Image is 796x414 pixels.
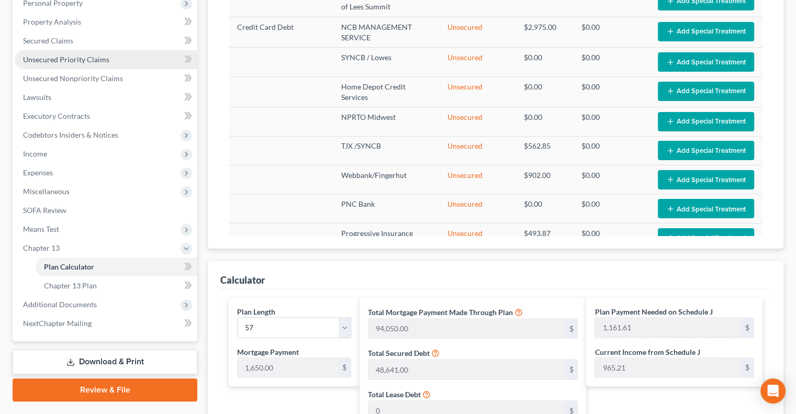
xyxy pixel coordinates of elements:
[515,136,573,165] td: $562.85
[23,187,70,196] span: Miscellaneous
[658,112,754,131] button: Add Special Treatment
[13,350,197,374] a: Download & Print
[515,194,573,223] td: $0.00
[333,165,439,194] td: Webbank/Fingerhut
[515,76,573,107] td: $0.00
[439,136,515,165] td: Unsecured
[333,223,439,252] td: Progressive Insurance
[573,223,649,252] td: $0.00
[23,74,123,83] span: Unsecured Nonpriority Claims
[658,199,754,218] button: Add Special Treatment
[44,262,94,271] span: Plan Calculator
[573,48,649,76] td: $0.00
[368,307,513,318] label: Total Mortgage Payment Made Through Plan
[23,206,66,215] span: SOFA Review
[333,136,439,165] td: TJX /SYNCB
[658,82,754,101] button: Add Special Treatment
[333,48,439,76] td: SYNCB / Lowes
[15,69,197,88] a: Unsecured Nonpriority Claims
[368,360,565,379] input: 0.00
[658,228,754,248] button: Add Special Treatment
[333,17,439,48] td: NCB MANAGEMENT SERVICE
[515,223,573,252] td: $493.87
[573,136,649,165] td: $0.00
[23,300,97,309] span: Additional Documents
[23,17,81,26] span: Property Analysis
[15,31,197,50] a: Secured Claims
[565,319,577,339] div: $
[237,346,299,357] label: Mortgage Payment
[13,378,197,401] a: Review & File
[333,107,439,136] td: NPRTO Midwest
[439,194,515,223] td: Unsecured
[23,319,92,328] span: NextChapter Mailing
[333,194,439,223] td: PNC Bank
[741,358,754,378] div: $
[23,36,73,45] span: Secured Claims
[573,76,649,107] td: $0.00
[23,225,59,233] span: Means Test
[23,243,60,252] span: Chapter 13
[36,276,197,295] a: Chapter 13 Plan
[658,170,754,189] button: Add Special Treatment
[515,107,573,136] td: $0.00
[515,48,573,76] td: $0.00
[23,55,109,64] span: Unsecured Priority Claims
[36,258,197,276] a: Plan Calculator
[338,358,351,378] div: $
[439,48,515,76] td: Unsecured
[741,318,754,338] div: $
[515,165,573,194] td: $902.00
[439,107,515,136] td: Unsecured
[595,318,741,338] input: 0.00
[595,346,700,357] label: Current Income from Schedule J
[439,223,515,252] td: Unsecured
[595,358,741,378] input: 0.00
[23,149,47,158] span: Income
[23,130,118,139] span: Codebtors Insiders & Notices
[439,165,515,194] td: Unsecured
[15,201,197,220] a: SOFA Review
[15,88,197,107] a: Lawsuits
[595,306,712,317] label: Plan Payment Needed on Schedule J
[23,111,90,120] span: Executory Contracts
[229,17,332,48] td: Credit Card Debt
[237,306,275,317] label: Plan Length
[15,314,197,333] a: NextChapter Mailing
[658,141,754,160] button: Add Special Treatment
[23,93,51,102] span: Lawsuits
[220,274,265,286] div: Calculator
[573,194,649,223] td: $0.00
[368,319,565,339] input: 0.00
[515,17,573,48] td: $2,975.00
[573,165,649,194] td: $0.00
[368,389,421,400] label: Total Lease Debt
[15,50,197,69] a: Unsecured Priority Claims
[439,76,515,107] td: Unsecured
[658,22,754,41] button: Add Special Treatment
[44,281,97,290] span: Chapter 13 Plan
[439,17,515,48] td: Unsecured
[368,348,430,359] label: Total Secured Debt
[658,52,754,72] button: Add Special Treatment
[573,107,649,136] td: $0.00
[760,378,786,404] div: Open Intercom Messenger
[238,358,338,378] input: 0.00
[23,168,53,177] span: Expenses
[15,13,197,31] a: Property Analysis
[333,76,439,107] td: Home Depot Credit Services
[573,17,649,48] td: $0.00
[565,360,577,379] div: $
[15,107,197,126] a: Executory Contracts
